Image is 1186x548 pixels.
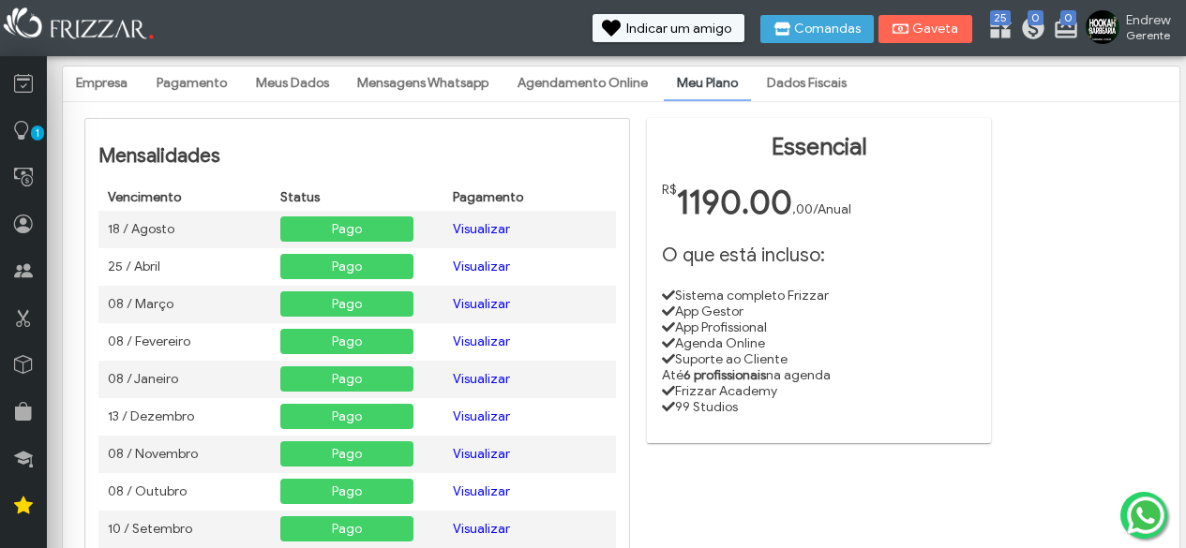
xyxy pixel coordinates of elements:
[98,473,271,511] td: 08 / Outubro
[98,511,271,548] td: 10 / Setembro
[280,291,413,317] span: Pago
[98,436,271,473] td: 08 / Novembro
[1086,10,1177,48] a: Endrew Gerente
[662,351,977,367] li: Suporte ao Cliente
[453,371,510,387] a: Visualizar
[677,182,792,223] span: 1190.00
[98,211,271,248] td: 18 / Agosto
[31,126,44,141] span: 1
[662,319,977,335] li: App Profissional
[664,67,751,99] a: Meu Plano
[754,67,860,99] a: Dados Fiscais
[1126,12,1171,28] span: Endrew
[453,189,523,205] span: Pagamento
[98,286,271,323] td: 08 / Março
[98,323,271,361] td: 08 / Fevereiro
[662,335,977,351] li: Agenda Online
[280,479,413,504] span: Pago
[453,296,510,312] a: Visualizar
[344,67,502,99] a: Mensagens Whatsapp
[662,133,977,161] h1: Essencial
[280,216,413,242] span: Pago
[987,15,1006,45] a: 25
[98,398,271,436] td: 13 / Dezembro
[453,408,510,424] a: Visualizar
[1123,493,1168,538] img: whatsapp.png
[1126,28,1171,42] span: Gerente
[813,201,851,217] span: /Anual
[280,189,320,205] span: Status
[280,366,413,392] span: Pago
[792,201,813,217] span: ,00
[662,399,977,415] li: 99 Studios
[280,516,413,541] span: Pago
[1053,15,1072,45] a: 0
[453,259,510,274] a: Visualizar
[453,521,510,537] a: Visualizar
[453,221,510,237] a: Visualizar
[453,446,510,462] a: Visualizar
[1060,10,1076,25] span: 0
[1028,10,1043,25] span: 0
[143,67,240,99] a: Pagamento
[662,288,977,304] li: Sistema completo Frizzar
[63,67,141,99] a: Empresa
[794,22,861,36] span: Comandas
[662,182,677,198] span: R$
[271,184,443,211] th: Status
[760,15,874,43] button: Comandas
[108,189,181,205] span: Vencimento
[243,67,342,99] a: Meus Dados
[504,67,661,99] a: Agendamento Online
[98,248,271,286] td: 25 / Abril
[662,304,977,319] li: App Gestor
[593,14,744,42] button: Indicar um amigo
[98,361,271,398] td: 08 / Janeiro
[990,10,1011,25] span: 25
[280,441,413,467] span: Pago
[662,383,977,399] li: Frizzar Academy
[626,22,731,36] span: Indicar um amigo
[280,254,413,279] span: Pago
[280,404,413,429] span: Pago
[443,184,616,211] th: Pagamento
[453,483,510,499] a: Visualizar
[453,333,510,349] a: Visualizar
[280,329,413,354] span: Pago
[662,244,977,267] h1: O que está incluso:
[98,184,271,211] th: Vencimento
[683,367,766,383] strong: 6 profissionais
[662,367,977,383] li: Até na agenda
[98,143,616,168] h2: Mensalidades
[912,22,959,36] span: Gaveta
[878,15,972,43] button: Gaveta
[1020,15,1039,45] a: 0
